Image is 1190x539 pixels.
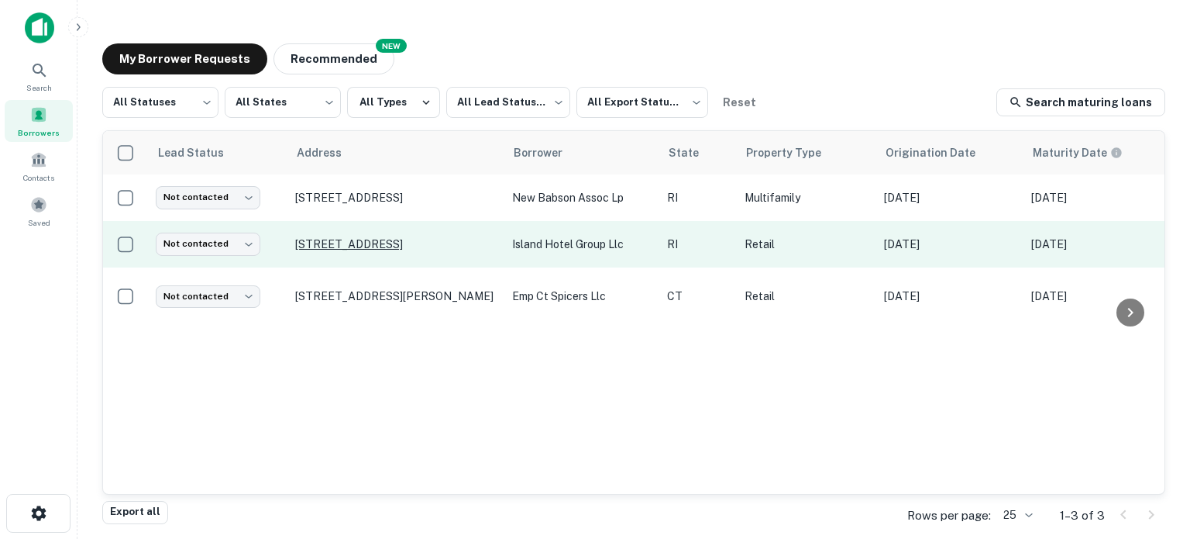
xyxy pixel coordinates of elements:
[512,189,652,206] p: new babson assoc lp
[295,289,497,303] p: [STREET_ADDRESS][PERSON_NAME]
[514,143,583,162] span: Borrower
[1023,131,1171,174] th: Maturity dates displayed may be estimated. Please contact the lender for the most accurate maturi...
[884,288,1016,305] p: [DATE]
[745,236,868,253] p: Retail
[886,143,996,162] span: Origination Date
[745,189,868,206] p: Multifamily
[669,143,719,162] span: State
[102,43,267,74] button: My Borrower Requests
[25,12,54,43] img: capitalize-icon.png
[1031,236,1163,253] p: [DATE]
[714,87,764,118] button: Reset
[156,233,260,255] div: Not contacted
[156,285,260,308] div: Not contacted
[667,236,729,253] p: RI
[996,88,1165,116] a: Search maturing loans
[512,288,652,305] p: emp ct spicers llc
[1033,144,1143,161] span: Maturity dates displayed may be estimated. Please contact the lender for the most accurate maturi...
[376,39,407,53] div: NEW
[1113,415,1190,489] iframe: Chat Widget
[745,288,868,305] p: Retail
[23,171,54,184] span: Contacts
[659,131,737,174] th: State
[295,237,497,251] p: [STREET_ADDRESS]
[26,81,52,94] span: Search
[876,131,1023,174] th: Origination Date
[746,143,841,162] span: Property Type
[504,131,659,174] th: Borrower
[576,82,708,123] div: All Export Statuses
[1031,288,1163,305] p: [DATE]
[907,506,991,525] p: Rows per page:
[102,82,218,123] div: All Statuses
[884,189,1016,206] p: [DATE]
[5,145,73,187] a: Contacts
[347,87,440,118] button: All Types
[5,55,73,97] a: Search
[1031,189,1163,206] p: [DATE]
[148,131,287,174] th: Lead Status
[1033,144,1107,161] h6: Maturity Date
[446,82,570,123] div: All Lead Statuses
[997,504,1035,527] div: 25
[297,143,362,162] span: Address
[512,236,652,253] p: island hotel group llc
[1060,506,1105,525] p: 1–3 of 3
[225,82,341,123] div: All States
[18,126,60,139] span: Borrowers
[5,190,73,232] a: Saved
[287,131,504,174] th: Address
[102,501,168,524] button: Export all
[273,43,394,74] button: Recommended
[5,100,73,142] a: Borrowers
[667,189,729,206] p: RI
[737,131,876,174] th: Property Type
[295,191,497,205] p: [STREET_ADDRESS]
[28,216,50,229] span: Saved
[156,186,260,209] div: Not contacted
[157,143,244,162] span: Lead Status
[667,288,729,305] p: CT
[884,236,1016,253] p: [DATE]
[1033,144,1123,161] div: Maturity dates displayed may be estimated. Please contact the lender for the most accurate maturi...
